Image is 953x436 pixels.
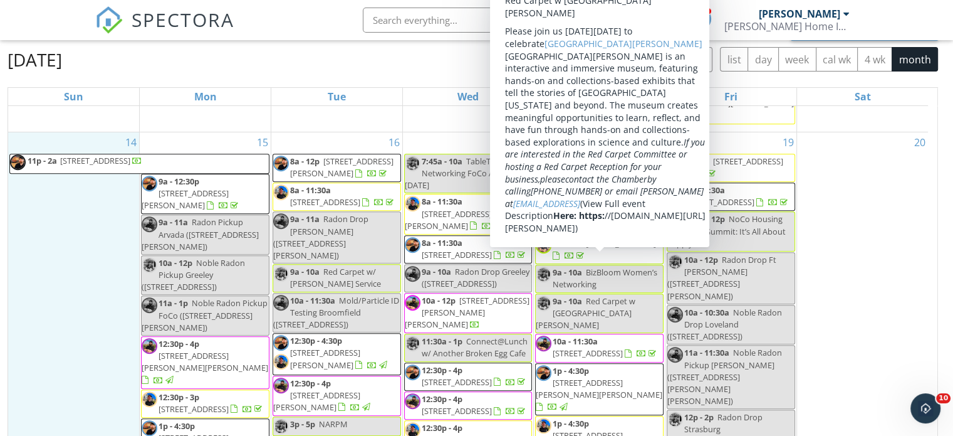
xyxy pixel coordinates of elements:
[142,297,268,332] span: Noble Radon Pickup FoCo ([STREET_ADDRESS][PERSON_NAME])
[404,293,533,334] a: 10a - 12p [STREET_ADDRESS][PERSON_NAME][PERSON_NAME]
[159,257,192,269] span: 10a - 12p
[667,184,683,200] img: dscn0032.jpeg
[747,47,779,72] button: day
[290,335,342,346] span: 12:30p - 4:30p
[273,335,289,351] img: dscn0032.jpeg
[722,88,740,105] a: Friday
[536,336,551,351] img: untitled_design.jpg
[536,365,662,413] a: 1p - 4:30p [STREET_ADDRESS][PERSON_NAME][PERSON_NAME]
[254,132,271,152] a: Go to September 15, 2025
[405,364,420,380] img: dscn0032.jpeg
[142,176,157,191] img: dscn0032.jpeg
[273,376,401,417] a: 12:30p - 4p [STREET_ADDRESS][PERSON_NAME]
[720,47,748,72] button: list
[142,420,157,436] img: dscn0032.jpeg
[142,216,157,232] img: untitled_design.jpg
[290,378,331,389] span: 12:30p - 4p
[319,418,348,430] span: NARPM
[892,47,938,72] button: month
[159,403,229,415] span: [STREET_ADDRESS]
[422,266,451,277] span: 9a - 10a
[290,184,331,196] span: 8a - 11:30a
[667,183,795,211] a: 8a - 11:30a [STREET_ADDRESS]
[273,295,289,311] img: untitled_design.jpg
[455,88,481,105] a: Wednesday
[535,154,664,194] a: 8a - 12p [STREET_ADDRESS][PERSON_NAME][PERSON_NAME]
[142,338,268,386] a: 12:30p - 4p [STREET_ADDRESS][PERSON_NAME][PERSON_NAME]
[273,378,372,413] a: 12:30p - 4p [STREET_ADDRESS][PERSON_NAME]
[27,154,58,173] span: 11p - 2a
[684,184,790,208] a: 8a - 11:30a [STREET_ADDRESS]
[404,235,533,263] a: 8a - 11:30a [STREET_ADDRESS]
[422,376,492,388] span: [STREET_ADDRESS]
[553,365,589,376] span: 1p - 4:30p
[667,307,782,342] span: Noble Radon Drop Loveland ([STREET_ADDRESS])
[273,184,289,200] img: untitled_design__20250605t063418.828.png
[273,378,289,393] img: untitled_design.jpg
[422,405,492,417] span: [STREET_ADDRESS]
[536,267,551,282] img: untitled_design_95.png
[667,412,683,427] img: untitled_design_95.png
[778,47,816,72] button: week
[404,391,533,420] a: 12:30p - 4p [STREET_ADDRESS]
[142,297,157,313] img: untitled_design.jpg
[517,132,533,152] a: Go to September 17, 2025
[684,412,714,423] span: 12p - 2p
[910,393,940,423] iframe: Intercom live chat
[648,132,665,152] a: Go to September 18, 2025
[667,254,776,302] span: Radon Drop Ft [PERSON_NAME] ([STREET_ADDRESS][PERSON_NAME])
[422,196,462,207] span: 8a - 11:30a
[422,364,528,388] a: 12:30p - 4p [STREET_ADDRESS]
[141,174,269,215] a: 9a - 12:30p [STREET_ADDRESS][PERSON_NAME]
[273,333,401,375] a: 12:30p - 4:30p [STREET_ADDRESS][PERSON_NAME]
[405,266,420,282] img: untitled_design.jpg
[142,257,245,292] span: Noble Radon Pickup Greeley ([STREET_ADDRESS])
[273,266,289,282] img: untitled_design_95.png
[655,47,684,73] button: Previous month
[553,267,657,290] span: BizBloom Women’s Networking
[422,336,462,347] span: 11:30a - 1p
[290,266,381,289] span: Red Carpet w/ [PERSON_NAME] Service
[273,156,289,171] img: dscn0032.jpeg
[684,347,729,358] span: 11a - 11:30a
[159,176,199,187] span: 9a - 12:30p
[123,132,139,152] a: Go to September 14, 2025
[61,88,86,105] a: Sunday
[273,418,289,434] img: untitled_design_95.png
[553,336,659,359] a: 10a - 11:30a [STREET_ADDRESS]
[159,420,195,432] span: 1p - 4:30p
[290,184,396,208] a: 8a - 11:30a [STREET_ADDRESS]
[553,267,582,278] span: 9a - 10a
[759,8,840,20] div: [PERSON_NAME]
[405,336,420,351] img: untitled_design_95.png
[325,88,348,105] a: Tuesday
[684,156,783,179] a: 8a - 1p [STREET_ADDRESS]
[159,391,264,415] a: 12:30p - 3p [STREET_ADDRESS]
[404,194,533,235] a: 8a - 11:30a [STREET_ADDRESS][PERSON_NAME]
[536,92,655,127] span: Radon Pickup Loveland ([STREET_ADDRESS])
[8,47,62,72] h2: [DATE]
[10,154,26,170] img: dscn0032.jpeg
[290,196,360,208] span: [STREET_ADDRESS]
[536,196,635,231] a: 8a - 11:30a [STREET_ADDRESS][PERSON_NAME]
[422,156,462,167] span: 7:45a - 10a
[667,347,782,407] span: Noble Radon Pickup [PERSON_NAME] ([STREET_ADDRESS][PERSON_NAME][PERSON_NAME])
[290,335,389,370] a: 12:30p - 4:30p [STREET_ADDRESS][PERSON_NAME]
[422,237,462,248] span: 8a - 11:30a
[405,295,529,330] span: [STREET_ADDRESS][PERSON_NAME][PERSON_NAME]
[290,156,393,179] span: [STREET_ADDRESS][PERSON_NAME]
[536,238,551,253] img: untitled_design_95.png
[273,183,401,211] a: 8a - 11:30a [STREET_ADDRESS]
[95,17,234,43] a: SPECTORA
[536,295,551,311] img: untitled_design_95.png
[684,184,725,196] span: 8a - 11:30a
[684,47,713,73] button: Next month
[142,338,157,354] img: untitled_design.jpg
[536,156,656,191] span: [STREET_ADDRESS][PERSON_NAME][PERSON_NAME]
[404,363,533,391] a: 12:30p - 4p [STREET_ADDRESS]
[141,336,269,389] a: 12:30p - 4p [STREET_ADDRESS][PERSON_NAME][PERSON_NAME]
[667,156,683,171] img: untitled_design__20250605t063418.828.png
[536,418,551,433] img: untitled_design__20250605t063418.828.png
[422,295,456,306] span: 10a - 12p
[936,393,950,403] span: 10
